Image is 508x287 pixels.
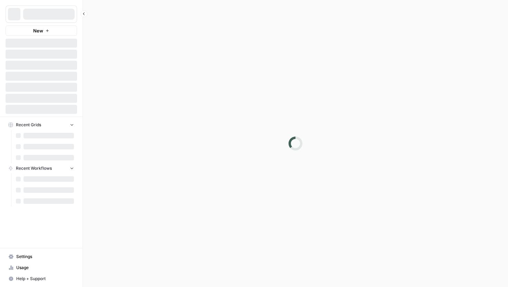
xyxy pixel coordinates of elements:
button: Recent Grids [6,120,77,130]
span: New [33,27,43,34]
button: Help + Support [6,273,77,284]
span: Usage [16,265,74,271]
span: Recent Grids [16,122,41,128]
span: Settings [16,254,74,260]
span: Recent Workflows [16,165,52,171]
span: Help + Support [16,276,74,282]
a: Usage [6,262,77,273]
a: Settings [6,251,77,262]
button: Recent Workflows [6,163,77,174]
button: New [6,26,77,36]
